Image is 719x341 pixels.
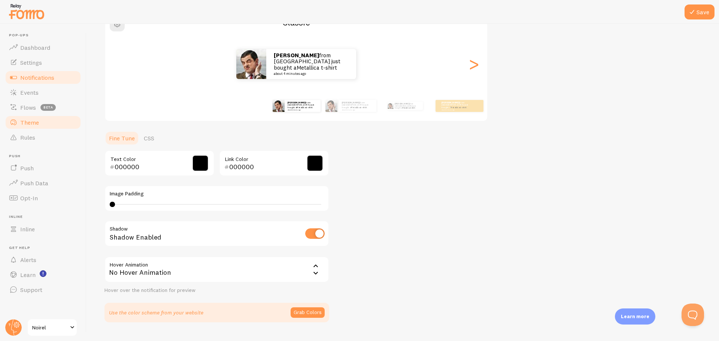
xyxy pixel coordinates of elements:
[32,323,68,332] span: Noirel
[40,270,46,277] svg: <p>Watch New Feature Tutorials!</p>
[40,104,56,111] span: beta
[9,214,82,219] span: Inline
[110,191,324,197] label: Image Padding
[682,304,704,326] iframe: Help Scout Beacon - Open
[20,256,36,264] span: Alerts
[615,308,655,325] div: Learn more
[4,161,82,176] a: Push
[4,282,82,297] a: Support
[450,106,467,109] a: Metallica t-shirt
[20,59,42,66] span: Settings
[288,101,318,110] p: from [GEOGRAPHIC_DATA] just bought a
[4,176,82,191] a: Push Data
[395,102,420,110] p: from [GEOGRAPHIC_DATA] just bought a
[139,131,159,146] a: CSS
[288,109,317,110] small: about 4 minutes ago
[20,271,36,278] span: Learn
[297,106,313,109] a: Metallica t-shirt
[20,179,48,187] span: Push Data
[342,101,360,104] strong: [PERSON_NAME]
[20,286,42,293] span: Support
[274,52,349,76] p: from [GEOGRAPHIC_DATA] just bought a
[20,104,36,111] span: Flows
[104,131,139,146] a: Fine Tune
[402,107,415,109] a: Metallica t-shirt
[297,64,337,71] a: Metallica t-shirt
[9,246,82,250] span: Get Help
[4,130,82,145] a: Rules
[20,74,54,81] span: Notifications
[20,89,39,96] span: Events
[109,309,203,316] p: Use the color scheme from your website
[291,307,325,318] button: Grab Colors
[4,267,82,282] a: Learn
[621,313,649,320] p: Learn more
[387,103,393,109] img: Fomo
[20,194,38,202] span: Opt-In
[442,101,459,104] strong: [PERSON_NAME]
[4,55,82,70] a: Settings
[4,85,82,100] a: Events
[20,119,39,126] span: Theme
[442,109,471,110] small: about 4 minutes ago
[9,33,82,38] span: Pop-ups
[395,103,410,105] strong: [PERSON_NAME]
[236,49,266,79] img: Fomo
[4,40,82,55] a: Dashboard
[342,101,373,110] p: from [GEOGRAPHIC_DATA] just bought a
[273,100,285,112] img: Fomo
[4,115,82,130] a: Theme
[104,287,329,294] div: Hover over the notification for preview
[351,106,367,109] a: Metallica t-shirt
[27,319,78,337] a: Noirel
[20,225,35,233] span: Inline
[4,222,82,237] a: Inline
[104,220,329,248] div: Shadow Enabled
[4,70,82,85] a: Notifications
[20,44,50,51] span: Dashboard
[469,37,478,91] div: Next slide
[288,101,306,104] strong: [PERSON_NAME]
[325,100,337,112] img: Fomo
[442,101,471,110] p: from [GEOGRAPHIC_DATA] just bought a
[4,252,82,267] a: Alerts
[104,256,329,283] div: No Hover Animation
[4,191,82,205] a: Opt-In
[274,52,319,59] strong: [PERSON_NAME]
[4,100,82,115] a: Flows beta
[8,2,45,21] img: fomo-relay-logo-orange.svg
[274,72,346,76] small: about 4 minutes ago
[342,109,373,110] small: about 4 minutes ago
[20,134,35,141] span: Rules
[9,154,82,159] span: Push
[20,164,34,172] span: Push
